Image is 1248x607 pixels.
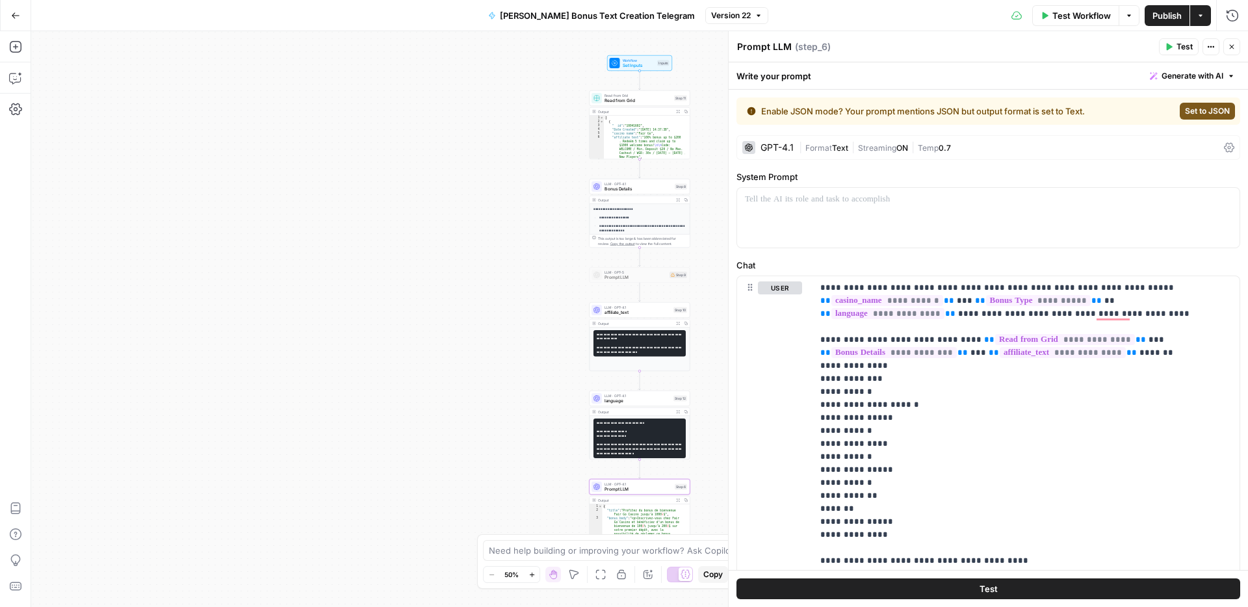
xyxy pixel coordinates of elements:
span: | [848,140,858,153]
span: | [908,140,918,153]
button: Publish [1145,5,1189,26]
div: Step 12 [673,396,687,402]
div: Output [598,409,672,415]
label: Chat [736,259,1240,272]
div: Inputs [657,60,669,66]
div: Step 6 [675,484,687,490]
span: Bonus Details [604,186,672,192]
button: Set to JSON [1180,103,1235,120]
div: LLM · GPT-5Prompt LLMStep 9 [590,267,690,283]
div: 6 [590,135,604,159]
div: 4 [590,127,604,131]
span: Version 22 [711,10,751,21]
div: Output [598,321,672,326]
span: Test [980,582,998,595]
g: Edge from start to step_11 [639,71,641,90]
g: Edge from step_8 to step_9 [639,248,641,266]
span: Set to JSON [1185,105,1230,117]
span: Text [832,143,848,153]
div: Output [598,198,672,203]
div: 2 [590,120,604,123]
span: Copy the output [610,242,635,246]
div: Step 11 [674,96,687,101]
button: Test [1159,38,1199,55]
div: 1 [590,116,604,120]
span: | [799,140,805,153]
span: Generate with AI [1162,70,1223,82]
span: 0.7 [939,143,951,153]
div: Read from GridRead from GridStep 11Output[ { "__id":"10041602", "Date Created":"[DATE] 14:37:38",... [590,90,690,159]
span: Streaming [858,143,896,153]
label: System Prompt [736,170,1240,183]
button: Copy [698,566,728,583]
div: 5 [590,131,604,135]
div: 3 [590,516,603,571]
span: LLM · GPT-4.1 [604,305,671,310]
span: Workflow [623,58,655,63]
div: WorkflowSet InputsInputs [590,55,690,71]
span: LLM · GPT-5 [604,270,667,275]
span: Copy [703,569,723,580]
span: ON [896,143,908,153]
div: 7 [590,159,604,162]
g: Edge from step_10 to step_12 [639,371,641,390]
button: Test [736,578,1240,599]
div: Step 8 [675,184,687,190]
span: Set Inputs [623,62,655,69]
span: Toggle code folding, rows 1 through 34 [600,116,604,120]
span: [PERSON_NAME] Bonus Text Creation Telegram [500,9,695,22]
span: Test [1176,41,1193,53]
button: [PERSON_NAME] Bonus Text Creation Telegram [480,5,703,26]
g: Edge from step_11 to step_8 [639,159,641,178]
span: Test Workflow [1052,9,1111,22]
div: Write your prompt [729,62,1248,89]
div: Output [598,109,672,114]
span: LLM · GPT-4.1 [604,482,672,487]
div: Step 10 [673,307,687,313]
div: 3 [590,123,604,127]
span: LLM · GPT-4.1 [604,393,671,398]
button: Test Workflow [1032,5,1119,26]
span: Prompt LLM [604,486,672,493]
button: Generate with AI [1145,68,1240,84]
span: Read from Grid [604,93,671,98]
div: Output [598,498,672,503]
div: Step 9 [669,272,687,278]
span: LLM · GPT-4.1 [604,181,672,187]
span: Format [805,143,832,153]
textarea: Prompt LLM [737,40,792,53]
span: Toggle code folding, rows 2 through 33 [600,120,604,123]
span: Publish [1152,9,1182,22]
div: Enable JSON mode? Your prompt mentions JSON but output format is set to Text. [747,105,1130,118]
span: Temp [918,143,939,153]
button: user [758,281,802,294]
div: This output is too large & has been abbreviated for review. to view the full content. [598,236,687,246]
span: ( step_6 ) [795,40,831,53]
span: Read from Grid [604,97,671,104]
span: language [604,398,671,404]
button: Version 22 [705,7,768,24]
g: Edge from step_9 to step_10 [639,283,641,302]
span: 50% [504,569,519,580]
div: 2 [590,508,603,516]
span: Toggle code folding, rows 1 through 5 [599,504,603,508]
div: GPT-4.1 [760,143,794,152]
div: LLM · GPT-4.1Prompt LLMStep 6Output{ "title":"Profitez du bonus de bienvenue Fair Go Casino jusqu... [590,479,690,548]
span: Prompt LLM [604,274,667,281]
g: Edge from step_12 to step_6 [639,459,641,478]
span: affiliate_text [604,309,671,316]
div: 1 [590,504,603,508]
